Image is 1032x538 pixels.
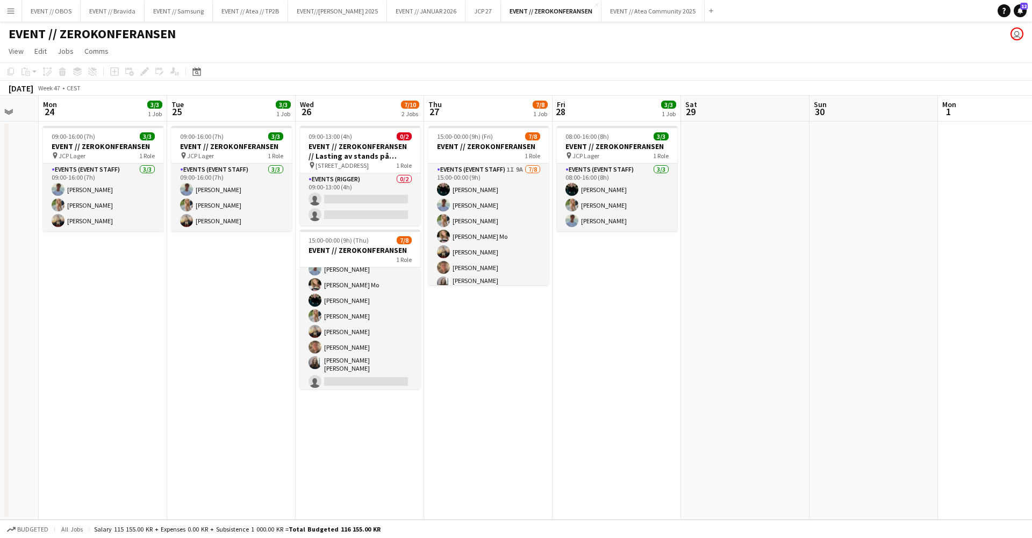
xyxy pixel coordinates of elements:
[148,110,162,118] div: 1 Job
[654,132,669,140] span: 3/3
[1010,27,1023,40] app-user-avatar: Johanne Holmedahl
[300,141,420,161] h3: EVENT // ZEROKONFERANSEN // Lasting av stands på lastebil
[1014,4,1027,17] a: 12
[276,101,291,109] span: 3/3
[9,83,33,94] div: [DATE]
[814,100,827,109] span: Sun
[941,105,956,118] span: 1
[145,1,213,22] button: EVENT // Samsung
[52,132,95,140] span: 09:00-16:00 (7h)
[396,161,412,169] span: 1 Role
[942,100,956,109] span: Mon
[685,100,697,109] span: Sat
[43,164,163,231] app-card-role: Events (Event Staff)3/309:00-16:00 (7h)[PERSON_NAME][PERSON_NAME][PERSON_NAME]
[309,236,369,244] span: 15:00-00:00 (9h) (Thu)
[35,84,62,92] span: Week 47
[67,84,81,92] div: CEST
[653,152,669,160] span: 1 Role
[180,132,224,140] span: 09:00-16:00 (7h)
[428,100,442,109] span: Thu
[298,105,314,118] span: 26
[557,164,677,231] app-card-role: Events (Event Staff)3/308:00-16:00 (8h)[PERSON_NAME][PERSON_NAME][PERSON_NAME]
[428,164,549,313] app-card-role: Events (Event Staff)1I9A7/815:00-00:00 (9h)[PERSON_NAME][PERSON_NAME][PERSON_NAME][PERSON_NAME] M...
[396,256,412,264] span: 1 Role
[1020,3,1028,10] span: 12
[525,132,540,140] span: 7/8
[316,161,369,169] span: [STREET_ADDRESS]
[289,525,381,533] span: Total Budgeted 116 155.00 KR
[59,152,85,160] span: JCP Lager
[684,105,697,118] span: 29
[557,141,677,151] h3: EVENT // ZEROKONFERANSEN
[300,126,420,225] app-job-card: 09:00-13:00 (4h)0/2EVENT // ZEROKONFERANSEN // Lasting av stands på lastebil [STREET_ADDRESS]1 Ro...
[9,26,176,42] h1: EVENT // ZEROKONFERANSEN
[213,1,288,22] button: EVENT // Atea // TP2B
[43,100,57,109] span: Mon
[276,110,290,118] div: 1 Job
[428,126,549,285] app-job-card: 15:00-00:00 (9h) (Fri)7/8EVENT // ZEROKONFERANSEN1 RoleEvents (Event Staff)1I9A7/815:00-00:00 (9h...
[5,523,50,535] button: Budgeted
[147,101,162,109] span: 3/3
[94,525,381,533] div: Salary 115 155.00 KR + Expenses 0.00 KR + Subsistence 1 000.00 KR =
[34,46,47,56] span: Edit
[428,141,549,151] h3: EVENT // ZEROKONFERANSEN
[80,44,113,58] a: Comms
[300,245,420,255] h3: EVENT // ZEROKONFERANSEN
[300,173,420,225] app-card-role: Events (Rigger)0/209:00-13:00 (4h)
[402,110,419,118] div: 2 Jobs
[288,1,387,22] button: EVENT//[PERSON_NAME] 2025
[427,105,442,118] span: 27
[533,110,547,118] div: 1 Job
[43,141,163,151] h3: EVENT // ZEROKONFERANSEN
[171,164,292,231] app-card-role: Events (Event Staff)3/309:00-16:00 (7h)[PERSON_NAME][PERSON_NAME][PERSON_NAME]
[300,230,420,389] app-job-card: 15:00-00:00 (9h) (Thu)7/8EVENT // ZEROKONFERANSEN1 RoleEvents (Event Staff)1I11A7/815:00-00:00 (9...
[59,525,85,533] span: All jobs
[81,1,145,22] button: EVENT // Bravida
[139,152,155,160] span: 1 Role
[309,132,352,140] span: 09:00-13:00 (4h)
[661,101,676,109] span: 3/3
[58,46,74,56] span: Jobs
[812,105,827,118] span: 30
[397,132,412,140] span: 0/2
[401,101,419,109] span: 7/10
[300,243,420,392] app-card-role: Events (Event Staff)1I11A7/815:00-00:00 (9h)[PERSON_NAME][PERSON_NAME] Mo[PERSON_NAME][PERSON_NAM...
[601,1,705,22] button: EVENT // Atea Community 2025
[268,152,283,160] span: 1 Role
[557,100,565,109] span: Fri
[53,44,78,58] a: Jobs
[525,152,540,160] span: 1 Role
[555,105,565,118] span: 28
[662,110,676,118] div: 1 Job
[170,105,184,118] span: 25
[533,101,548,109] span: 7/8
[22,1,81,22] button: EVENT // OBOS
[187,152,214,160] span: JCP Lager
[397,236,412,244] span: 7/8
[171,100,184,109] span: Tue
[437,132,493,140] span: 15:00-00:00 (9h) (Fri)
[268,132,283,140] span: 3/3
[9,46,24,56] span: View
[300,100,314,109] span: Wed
[30,44,51,58] a: Edit
[387,1,465,22] button: EVENT // JANUAR 2026
[140,132,155,140] span: 3/3
[41,105,57,118] span: 24
[17,526,48,533] span: Budgeted
[565,132,609,140] span: 08:00-16:00 (8h)
[84,46,109,56] span: Comms
[557,126,677,231] app-job-card: 08:00-16:00 (8h)3/3EVENT // ZEROKONFERANSEN JCP Lager1 RoleEvents (Event Staff)3/308:00-16:00 (8h...
[465,1,501,22] button: JCP 27
[501,1,601,22] button: EVENT // ZEROKONFERANSEN
[43,126,163,231] app-job-card: 09:00-16:00 (7h)3/3EVENT // ZEROKONFERANSEN JCP Lager1 RoleEvents (Event Staff)3/309:00-16:00 (7h...
[171,126,292,231] app-job-card: 09:00-16:00 (7h)3/3EVENT // ZEROKONFERANSEN JCP Lager1 RoleEvents (Event Staff)3/309:00-16:00 (7h...
[4,44,28,58] a: View
[572,152,599,160] span: JCP Lager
